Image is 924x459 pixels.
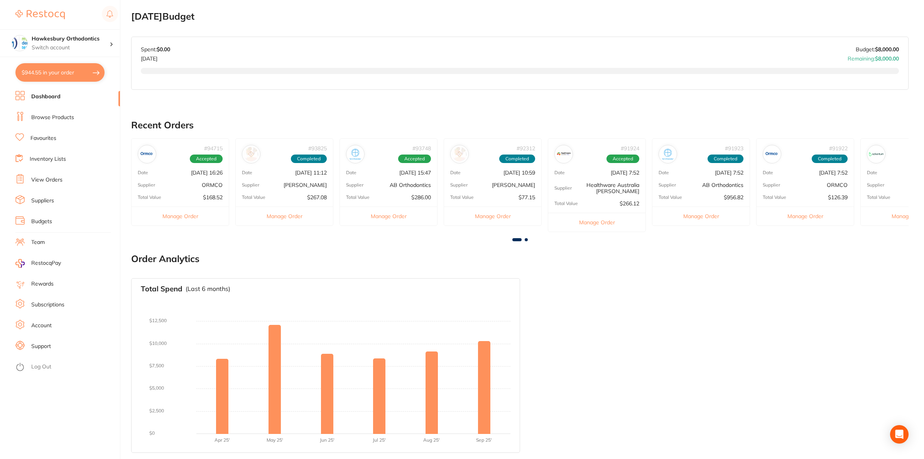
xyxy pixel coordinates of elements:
[554,201,578,206] p: Total Value
[307,194,327,200] p: $267.08
[31,93,61,101] a: Dashboard
[31,218,52,225] a: Budgets
[191,170,223,176] p: [DATE] 16:26
[15,259,25,268] img: RestocqPay
[15,10,65,19] img: Restocq Logo
[140,147,154,161] img: ORMCO
[659,195,682,200] p: Total Value
[702,182,743,188] p: AB Orthodontics
[242,195,265,200] p: Total Value
[202,182,223,188] p: ORMCO
[138,195,161,200] p: Total Value
[31,259,61,267] span: RestocqPay
[131,11,909,22] h2: [DATE] Budget
[611,170,639,176] p: [DATE] 7:52
[411,194,431,200] p: $286.00
[763,170,773,175] p: Date
[348,147,363,161] img: AB Orthodontics
[812,155,848,163] span: Completed
[141,285,182,293] h3: Total Spend
[15,6,65,24] a: Restocq Logo
[660,147,675,161] img: AB Orthodontics
[659,182,676,188] p: Supplier
[30,155,66,163] a: Inventory Lists
[32,35,110,43] h4: Hawkesbury Orthodontics
[190,155,223,163] span: Accepted
[621,145,639,151] p: # 91924
[346,170,356,175] p: Date
[890,425,909,444] div: Open Intercom Messenger
[765,147,779,161] img: ORMCO
[15,361,118,373] button: Log Out
[346,195,370,200] p: Total Value
[875,46,899,53] strong: $8,000.00
[31,363,51,371] a: Log Out
[554,185,572,191] p: Supplier
[829,145,848,151] p: # 91922
[204,145,223,151] p: # 94715
[450,195,474,200] p: Total Value
[450,182,468,188] p: Supplier
[31,239,45,246] a: Team
[606,155,639,163] span: Accepted
[157,46,170,53] strong: $0.00
[236,207,333,225] button: Manage Order
[131,254,909,264] h2: Order Analytics
[875,55,899,62] strong: $8,000.00
[554,170,565,175] p: Date
[15,63,105,82] button: $944.55 in your order
[308,145,327,151] p: # 93825
[15,259,61,268] a: RestocqPay
[556,147,571,161] img: Healthware Australia Ridley
[517,145,535,151] p: # 92312
[295,170,327,176] p: [DATE] 11:12
[715,170,743,176] p: [DATE] 7:52
[398,155,431,163] span: Accepted
[519,194,535,200] p: $77.15
[138,182,155,188] p: Supplier
[31,280,54,288] a: Rewards
[763,195,786,200] p: Total Value
[141,46,170,52] p: Spent:
[867,182,884,188] p: Supplier
[828,194,848,200] p: $126.39
[30,135,56,142] a: Favourites
[203,194,223,200] p: $168.52
[412,145,431,151] p: # 93748
[708,155,743,163] span: Completed
[399,170,431,176] p: [DATE] 15:47
[452,147,467,161] img: Henry Schein Halas
[131,120,909,131] h2: Recent Orders
[725,145,743,151] p: # 91923
[31,114,74,121] a: Browse Products
[444,207,541,225] button: Manage Order
[856,46,899,52] p: Budget:
[390,182,431,188] p: AB Orthodontics
[869,147,883,161] img: Solventum
[31,301,64,309] a: Subscriptions
[848,52,899,62] p: Remaining:
[620,200,639,207] p: $266.12
[138,170,148,175] p: Date
[492,182,535,188] p: [PERSON_NAME]
[652,207,750,225] button: Manage Order
[242,170,252,175] p: Date
[186,285,230,292] p: (Last 6 months)
[31,322,52,330] a: Account
[548,213,645,232] button: Manage Order
[659,170,669,175] p: Date
[31,343,51,350] a: Support
[572,182,639,194] p: Healthware Australia [PERSON_NAME]
[346,182,363,188] p: Supplier
[867,170,877,175] p: Date
[242,182,259,188] p: Supplier
[31,197,54,205] a: Suppliers
[284,182,327,188] p: [PERSON_NAME]
[757,207,854,225] button: Manage Order
[450,170,461,175] p: Date
[867,195,890,200] p: Total Value
[724,194,743,200] p: $956.82
[141,52,170,62] p: [DATE]
[499,155,535,163] span: Completed
[827,182,848,188] p: ORMCO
